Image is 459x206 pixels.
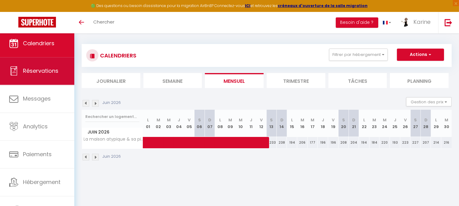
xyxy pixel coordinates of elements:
div: 207 [421,137,431,148]
abbr: V [188,117,191,123]
th: 07 [205,110,215,137]
th: 24 [379,110,390,137]
abbr: S [270,117,273,123]
div: 208 [339,137,349,148]
span: Juin 2026 [82,128,143,137]
th: 13 [266,110,277,137]
th: 18 [318,110,328,137]
th: 12 [256,110,267,137]
div: 216 [441,137,452,148]
abbr: S [198,117,201,123]
abbr: D [352,117,355,123]
th: 15 [287,110,297,137]
p: Juin 2026 [102,100,121,106]
button: Actions [397,49,444,61]
button: Gestion des prix [406,97,452,106]
abbr: S [342,117,345,123]
span: Calendriers [23,39,54,47]
th: 28 [421,110,431,137]
abbr: M [372,117,376,123]
th: 03 [164,110,174,137]
th: 23 [369,110,380,137]
div: 193 [390,137,400,148]
th: 19 [328,110,339,137]
p: Juin 2026 [102,154,121,160]
h3: CALENDRIERS [98,49,136,62]
abbr: J [394,117,396,123]
th: 30 [441,110,452,137]
span: Analytics [23,123,48,131]
th: 10 [235,110,246,137]
th: 27 [410,110,421,137]
abbr: L [291,117,293,123]
abbr: M [239,117,242,123]
abbr: M [167,117,171,123]
abbr: V [332,117,335,123]
abbr: M [228,117,232,123]
img: logout [445,19,452,26]
div: 196 [318,137,328,148]
abbr: D [280,117,283,123]
span: Hébergement [23,178,61,186]
span: Messages [23,95,51,102]
th: 14 [277,110,287,137]
th: 20 [339,110,349,137]
abbr: D [208,117,211,123]
th: 09 [225,110,236,137]
th: 01 [143,110,154,137]
span: Karine [413,18,431,26]
button: Besoin d'aide ? [336,17,378,28]
li: Journalier [82,73,140,88]
a: ICI [245,3,250,8]
div: 194 [359,137,369,148]
abbr: M [445,117,448,123]
th: 26 [400,110,411,137]
div: 184 [369,137,380,148]
div: 220 [379,137,390,148]
th: 29 [431,110,441,137]
div: 223 [400,137,411,148]
li: Trimestre [267,73,325,88]
th: 16 [297,110,308,137]
abbr: M [311,117,315,123]
th: 06 [194,110,205,137]
button: Ouvrir le widget de chat LiveChat [5,2,23,21]
th: 11 [246,110,256,137]
abbr: V [260,117,263,123]
abbr: D [424,117,428,123]
span: Paiements [23,151,52,158]
a: créneaux d'ouverture de la salle migration [278,3,368,8]
li: Mensuel [205,73,264,88]
th: 04 [174,110,184,137]
abbr: V [404,117,407,123]
span: Chercher [93,19,114,25]
th: 08 [215,110,225,137]
th: 17 [308,110,318,137]
div: 227 [410,137,421,148]
abbr: J [322,117,324,123]
li: Tâches [328,73,387,88]
div: 214 [431,137,441,148]
abbr: S [414,117,417,123]
a: ... Karine [396,12,438,33]
th: 05 [184,110,194,137]
img: Super Booking [18,17,56,28]
abbr: M [301,117,304,123]
button: Filtrer par hébergement [329,49,388,61]
a: Chercher [89,12,119,33]
abbr: J [178,117,180,123]
abbr: L [363,117,365,123]
th: 22 [359,110,369,137]
th: 25 [390,110,400,137]
input: Rechercher un logement... [85,111,139,122]
abbr: L [435,117,437,123]
li: Planning [390,73,449,88]
div: 196 [328,137,339,148]
th: 21 [349,110,359,137]
li: Semaine [143,73,202,88]
img: ... [400,17,409,27]
abbr: L [219,117,221,123]
span: La maison atypique & sa piscine [83,137,144,142]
